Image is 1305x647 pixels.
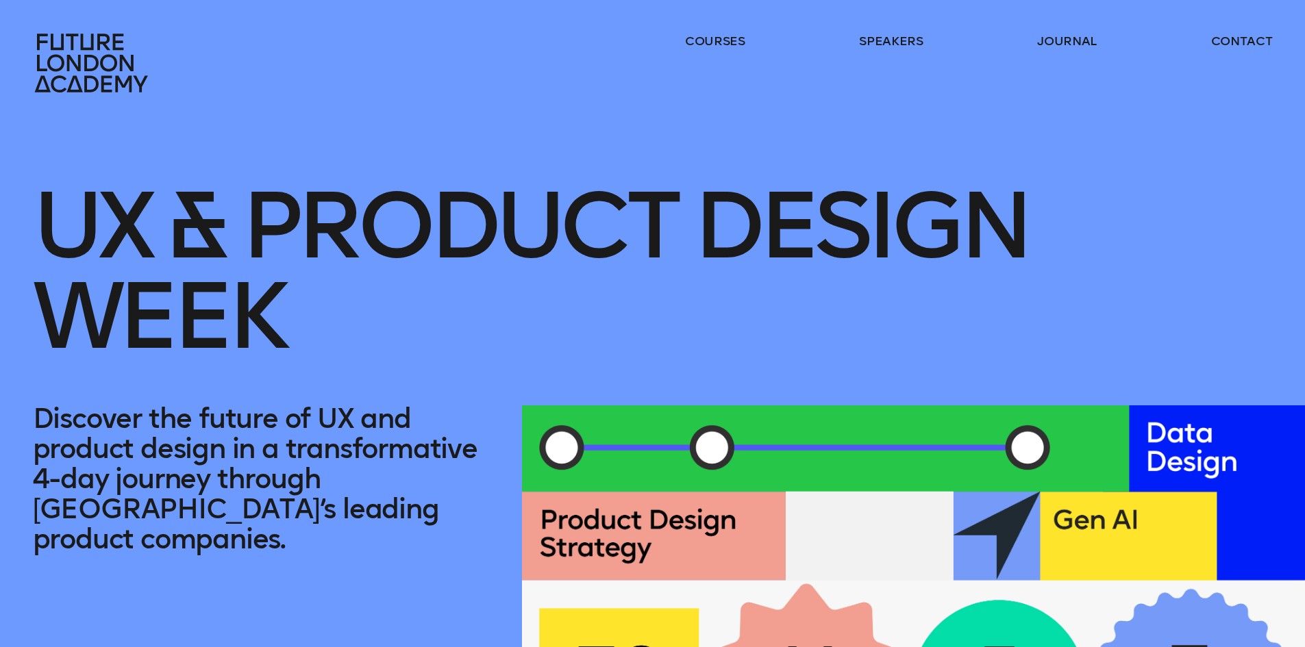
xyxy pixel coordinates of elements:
p: Discover the future of UX and product design in a transformative 4-day journey through [GEOGRAPHI... [33,403,490,554]
a: journal [1037,33,1097,49]
a: speakers [859,33,923,49]
h1: UX & Product Design Week [33,93,1273,405]
a: courses [685,33,745,49]
a: contact [1211,33,1273,49]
